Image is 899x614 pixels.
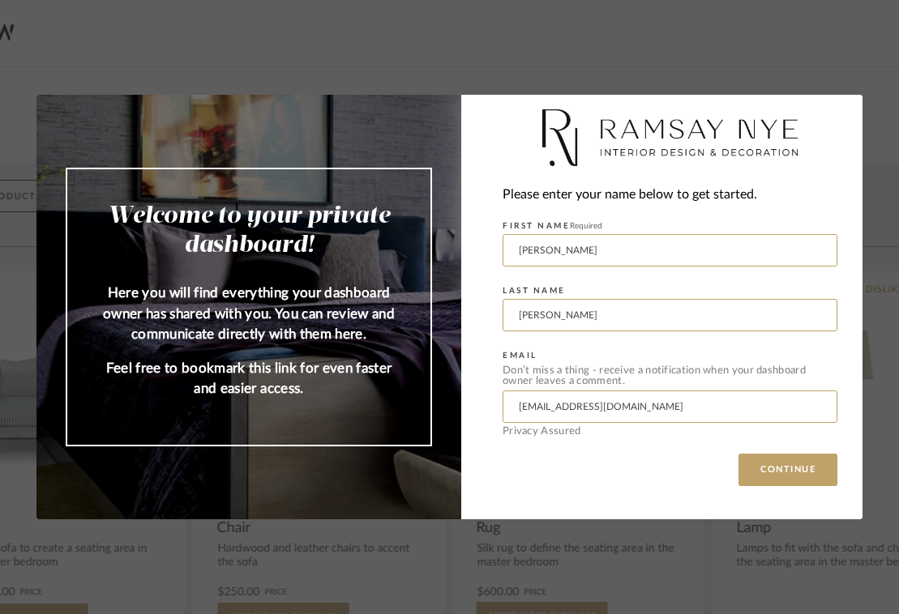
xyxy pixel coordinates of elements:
span: Required [570,222,602,230]
h2: Welcome to your private dashboard! [100,202,398,260]
div: Privacy Assured [503,426,837,437]
p: Here you will find everything your dashboard owner has shared with you. You can review and commun... [100,283,398,345]
input: Enter Last Name [503,299,837,331]
div: Please enter your name below to get started. [503,184,837,206]
label: EMAIL [503,351,537,360]
label: LAST NAME [503,286,566,296]
div: Don’t miss a thing - receive a notification when your dashboard owner leaves a comment. [503,365,837,386]
input: Enter Email [503,390,837,423]
input: Enter First Name [503,234,837,266]
label: FIRST NAME [503,221,602,231]
p: Feel free to bookmark this link for even faster and easier access. [100,358,398,399]
button: CONTINUE [738,454,837,486]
